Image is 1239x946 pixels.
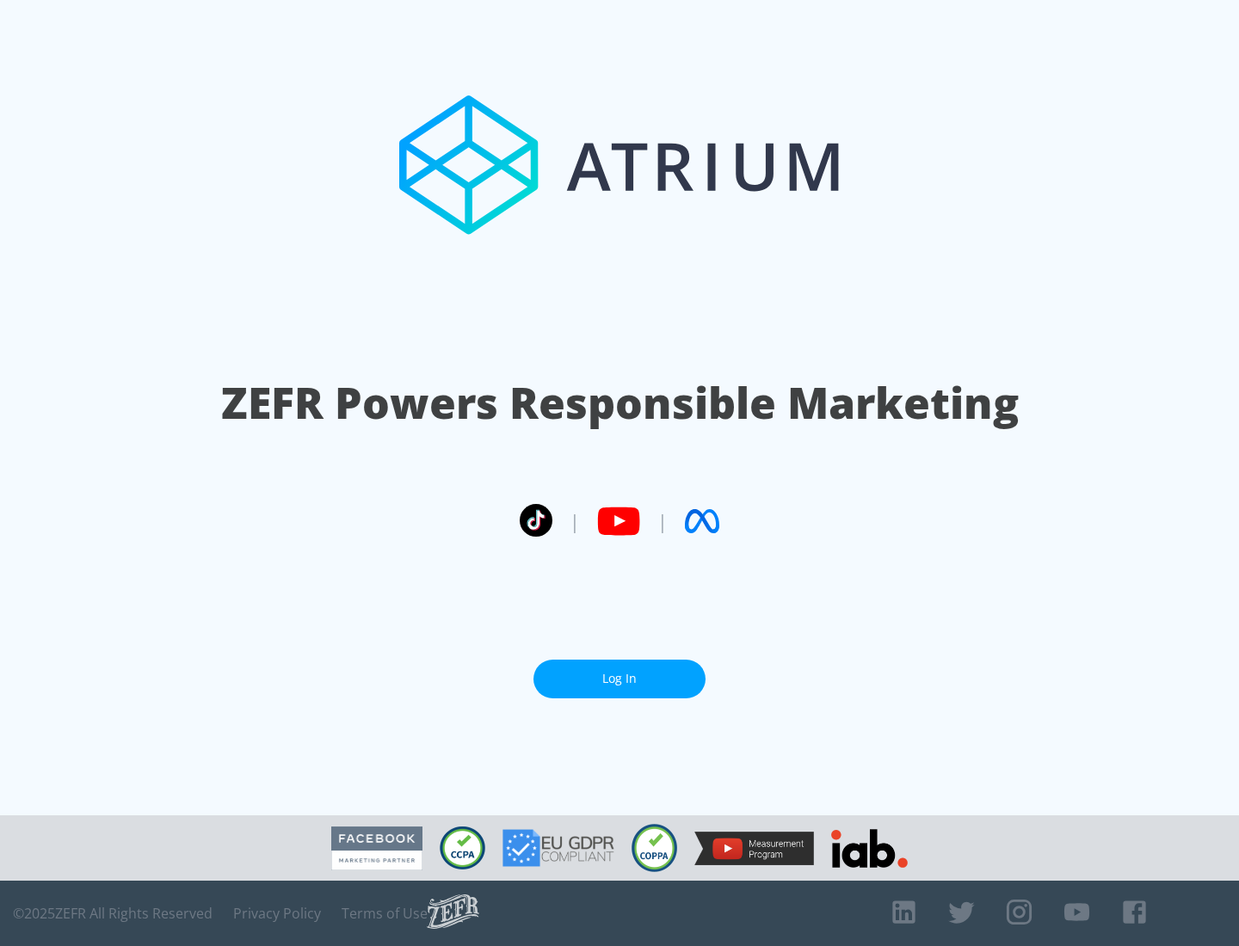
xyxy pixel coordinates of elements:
img: Facebook Marketing Partner [331,826,422,870]
img: CCPA Compliant [440,826,485,869]
img: GDPR Compliant [502,829,614,867]
span: | [570,508,580,534]
a: Log In [533,660,706,698]
img: IAB [831,829,908,868]
img: YouTube Measurement Program [694,832,814,865]
span: | [657,508,668,534]
a: Terms of Use [342,905,428,922]
img: COPPA Compliant [632,824,677,872]
span: © 2025 ZEFR All Rights Reserved [13,905,213,922]
h1: ZEFR Powers Responsible Marketing [221,373,1019,433]
a: Privacy Policy [233,905,321,922]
